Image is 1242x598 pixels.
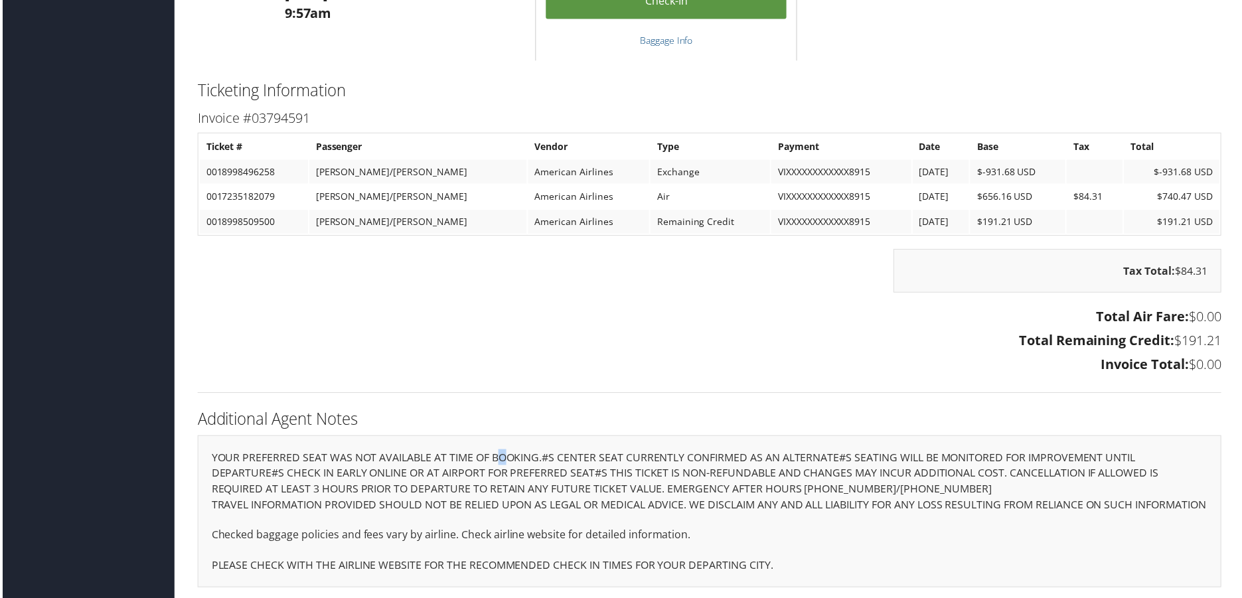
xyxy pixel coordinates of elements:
strong: 9:57am [283,4,331,22]
td: American Airlines [528,161,650,185]
th: Base [972,135,1067,159]
div: $84.31 [895,250,1224,294]
td: $-931.68 USD [972,161,1067,185]
div: YOUR PREFERRED SEAT WAS NOT AVAILABLE AT TIME OF BOOKING.#S CENTER SEAT CURRENTLY CONFIRMED AS AN... [196,437,1224,591]
p: PLEASE CHECK WITH THE AIRLINE WEBSITE FOR THE RECOMMENDED CHECK IN TIMES FOR YOUR DEPARTING CITY. [210,560,1210,577]
td: 0018998509500 [198,211,307,235]
td: VIXXXXXXXXXXXX8915 [772,211,912,235]
th: Ticket # [198,135,307,159]
h3: $0.00 [196,357,1224,376]
td: [DATE] [914,211,971,235]
th: Tax [1069,135,1125,159]
td: Air [651,186,771,210]
th: Type [651,135,771,159]
strong: Total Air Fare: [1099,309,1192,327]
th: Total [1126,135,1222,159]
h2: Ticketing Information [196,80,1224,102]
td: Exchange [651,161,771,185]
a: Baggage Info [640,35,693,47]
td: [DATE] [914,161,971,185]
td: $84.31 [1069,186,1125,210]
th: Date [914,135,971,159]
h3: $191.21 [196,333,1224,352]
td: $191.21 USD [972,211,1067,235]
td: American Airlines [528,186,650,210]
strong: Total Remaining Credit: [1021,333,1177,351]
h3: $0.00 [196,309,1224,328]
td: VIXXXXXXXXXXXX8915 [772,161,912,185]
th: Payment [772,135,912,159]
h3: Invoice #03794591 [196,110,1224,128]
strong: Invoice Total: [1103,357,1192,375]
td: Remaining Credit [651,211,771,235]
td: $740.47 USD [1126,186,1222,210]
td: VIXXXXXXXXXXXX8915 [772,186,912,210]
td: 0018998496258 [198,161,307,185]
td: 0017235182079 [198,186,307,210]
strong: Tax Total: [1126,265,1178,279]
h2: Additional Agent Notes [196,410,1224,432]
td: [DATE] [914,186,971,210]
p: TRAVEL INFORMATION PROVIDED SHOULD NOT BE RELIED UPON AS LEGAL OR MEDICAL ADVICE. WE DISCLAIM ANY... [210,499,1210,516]
th: Passenger [308,135,526,159]
td: $191.21 USD [1126,211,1222,235]
td: American Airlines [528,211,650,235]
th: Vendor [528,135,650,159]
p: Checked baggage policies and fees vary by airline. Check airline website for detailed information. [210,529,1210,546]
td: $-931.68 USD [1126,161,1222,185]
td: [PERSON_NAME]/[PERSON_NAME] [308,186,526,210]
td: $656.16 USD [972,186,1067,210]
td: [PERSON_NAME]/[PERSON_NAME] [308,161,526,185]
td: [PERSON_NAME]/[PERSON_NAME] [308,211,526,235]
